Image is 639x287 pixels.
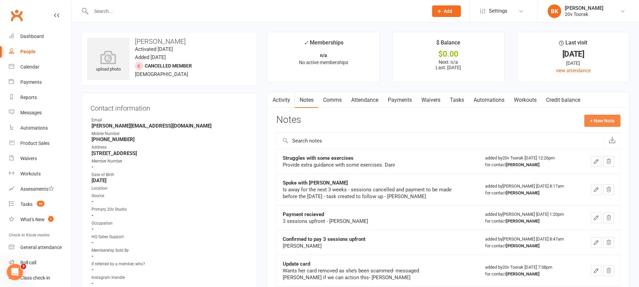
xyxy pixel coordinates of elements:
[92,117,248,123] div: Email
[485,243,575,249] div: for contact
[92,280,248,286] strong: -
[92,212,248,218] strong: -
[524,51,623,58] div: [DATE]
[92,123,248,129] strong: [PERSON_NAME][EMAIL_ADDRESS][DOMAIN_NAME]
[445,92,469,108] a: Tasks
[506,243,540,248] strong: [PERSON_NAME]
[9,166,72,181] a: Workouts
[283,186,452,200] div: Is away for the next 3 weeks - sessions cancelled and payment to be made before the [DATE] - task...
[7,264,23,280] iframe: Intercom live chat
[283,261,310,267] strong: Update card
[20,202,33,207] div: Tasks
[346,92,383,108] a: Attendance
[92,131,248,137] div: Mobile Number
[92,150,248,156] strong: [STREET_ADDRESS]
[9,181,72,197] a: Assessments
[299,60,348,65] span: No active memberships
[268,92,295,108] a: Activity
[92,177,248,184] strong: [DATE]
[20,260,36,265] div: Roll call
[485,218,575,225] div: for contact
[509,92,541,108] a: Workouts
[485,271,575,278] div: for contact
[485,161,575,168] div: for contact
[9,212,72,227] a: What's New1
[283,211,324,217] strong: Payment recieved
[9,136,72,151] a: Product Sales
[506,162,540,167] strong: [PERSON_NAME]
[9,29,72,44] a: Dashboard
[92,253,248,259] strong: -
[92,144,248,151] div: Address
[485,236,575,249] div: added by [PERSON_NAME] [DATE] 8:47am
[9,90,72,105] a: Reports
[506,271,540,276] strong: [PERSON_NAME]
[283,180,348,186] strong: Spoke with [PERSON_NAME]
[92,240,248,246] strong: -
[20,275,50,281] div: Class check-in
[541,92,585,108] a: Credit balance
[91,102,248,112] h3: Contact information
[295,92,318,108] a: Notes
[318,92,346,108] a: Comms
[399,59,498,70] p: Next: n/a Last: [DATE]
[444,8,453,14] span: Add
[283,155,354,161] strong: Struggles with some exercises
[485,155,575,168] div: added by 20v Toorak [DATE] 12:26pm
[9,105,72,120] a: Messages
[20,171,41,176] div: Workouts
[283,236,365,242] strong: Confirmed to pay 3 sessions upfront
[417,92,445,108] a: Waivers
[559,38,587,51] div: Last visit
[485,264,575,278] div: added by 20v Toorak [DATE] 7:38pm
[399,51,498,58] div: $0.00
[524,59,623,67] div: [DATE]
[556,68,591,73] a: view attendance
[92,247,248,254] div: Membership Sold By
[48,216,54,222] span: 1
[92,172,248,178] div: Date of Birth
[20,110,42,115] div: Messages
[20,140,49,146] div: Product Sales
[565,11,603,17] div: 20v Toorak
[283,161,452,168] div: Provide extra guidance with some exercises. Dani
[506,218,540,224] strong: [PERSON_NAME]
[9,44,72,59] a: People
[20,245,62,250] div: General attendance
[9,75,72,90] a: Payments
[92,185,248,192] div: Location
[92,164,248,170] strong: -
[383,92,417,108] a: Payments
[92,234,248,240] div: HQ Sales Support
[485,190,575,196] div: for contact
[283,218,452,225] div: 3 sessions upfront - [PERSON_NAME]
[145,63,192,69] span: Cancelled member
[283,243,452,249] div: [PERSON_NAME]
[92,193,248,199] div: Source
[135,54,166,60] time: Added [DATE]
[92,261,248,267] div: If referred by a member, who?
[92,136,248,142] strong: [PHONE_NUMBER]
[20,217,45,222] div: What's New
[506,190,540,195] strong: [PERSON_NAME]
[20,156,37,161] div: Waivers
[37,201,44,207] span: 46
[276,115,301,127] h3: Notes
[9,151,72,166] a: Waivers
[548,4,561,18] div: BK
[92,206,248,213] div: Primary 20v Studio
[20,64,39,70] div: Calendar
[20,34,44,39] div: Dashboard
[489,3,507,19] span: Settings
[92,220,248,227] div: Occupation
[304,38,343,51] div: Memberships
[304,40,308,46] i: ✓
[9,240,72,255] a: General attendance kiosk mode
[9,270,72,286] a: Class kiosk mode
[9,120,72,136] a: Automations
[20,186,54,192] div: Assessments
[485,211,575,225] div: added by [PERSON_NAME] [DATE] 1:20pm
[283,267,452,281] div: Wants her card removed as she’s been scammed- messaged [PERSON_NAME] if we can action this- [PERS...
[565,5,603,11] div: [PERSON_NAME]
[8,7,25,24] a: Clubworx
